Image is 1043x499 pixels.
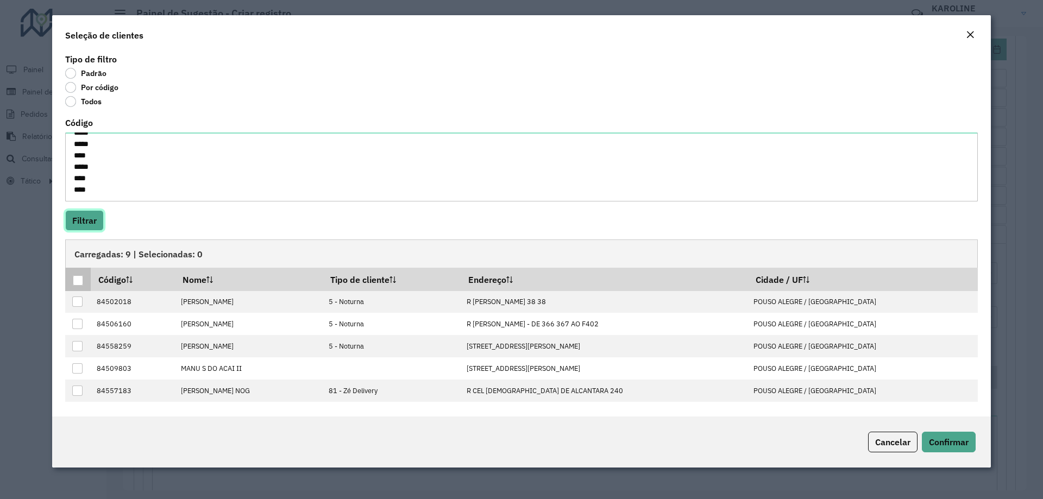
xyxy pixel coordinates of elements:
[966,30,975,39] em: Fechar
[929,437,969,447] span: Confirmar
[175,335,323,357] td: [PERSON_NAME]
[868,432,918,452] button: Cancelar
[65,239,978,268] div: Carregadas: 9 | Selecionadas: 0
[748,268,978,290] th: Cidade / UF
[175,313,323,335] td: [PERSON_NAME]
[323,291,461,313] td: 5 - Noturna
[875,437,910,447] span: Cancelar
[65,116,93,129] label: Código
[65,210,104,231] button: Filtrar
[748,335,978,357] td: POUSO ALEGRE / [GEOGRAPHIC_DATA]
[175,291,323,313] td: [PERSON_NAME]
[91,291,175,313] td: 84502018
[91,268,175,290] th: Código
[323,335,461,357] td: 5 - Noturna
[748,313,978,335] td: POUSO ALEGRE / [GEOGRAPHIC_DATA]
[461,291,748,313] td: R [PERSON_NAME] 38 38
[461,402,748,424] td: PREFEITO [PERSON_NAME] 10
[461,335,748,357] td: [STREET_ADDRESS][PERSON_NAME]
[175,402,323,424] td: PIZZA PRIME POUSO AL
[175,380,323,402] td: [PERSON_NAME] NOG
[175,268,323,290] th: Nome
[91,313,175,335] td: 84506160
[175,357,323,380] td: MANU S DO ACAI II
[323,313,461,335] td: 5 - Noturna
[65,82,118,93] label: Por código
[461,380,748,402] td: R CEL [DEMOGRAPHIC_DATA] DE ALCANTARA 240
[91,335,175,357] td: 84558259
[323,380,461,402] td: 81 - Zé Delivery
[748,357,978,380] td: POUSO ALEGRE / [GEOGRAPHIC_DATA]
[748,402,978,424] td: POUSO ALEGRE / [GEOGRAPHIC_DATA]
[91,380,175,402] td: 84557183
[461,357,748,380] td: [STREET_ADDRESS][PERSON_NAME]
[461,313,748,335] td: R [PERSON_NAME] - DE 366 367 AO F402
[91,402,175,424] td: 84511162
[461,268,748,290] th: Endereço
[65,29,143,42] h4: Seleção de clientes
[65,68,106,79] label: Padrão
[323,268,461,290] th: Tipo de cliente
[65,96,102,107] label: Todos
[91,357,175,380] td: 84509803
[748,380,978,402] td: POUSO ALEGRE / [GEOGRAPHIC_DATA]
[963,28,978,42] button: Close
[65,53,117,66] label: Tipo de filtro
[748,291,978,313] td: POUSO ALEGRE / [GEOGRAPHIC_DATA]
[922,432,976,452] button: Confirmar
